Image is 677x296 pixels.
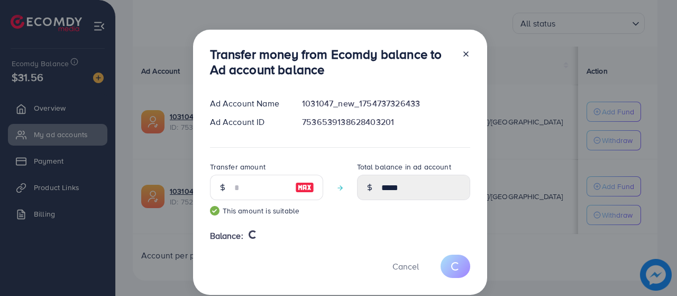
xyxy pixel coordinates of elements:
[294,97,478,110] div: 1031047_new_1754737326433
[295,181,314,194] img: image
[210,162,266,172] label: Transfer amount
[210,230,243,242] span: Balance:
[392,261,419,272] span: Cancel
[294,116,478,128] div: 7536539138628403201
[210,205,323,216] small: This amount is suitable
[202,97,294,110] div: Ad Account Name
[379,255,432,277] button: Cancel
[357,162,451,172] label: Total balance in ad account
[210,47,453,77] h3: Transfer money from Ecomdy balance to Ad account balance
[210,206,219,216] img: guide
[202,116,294,128] div: Ad Account ID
